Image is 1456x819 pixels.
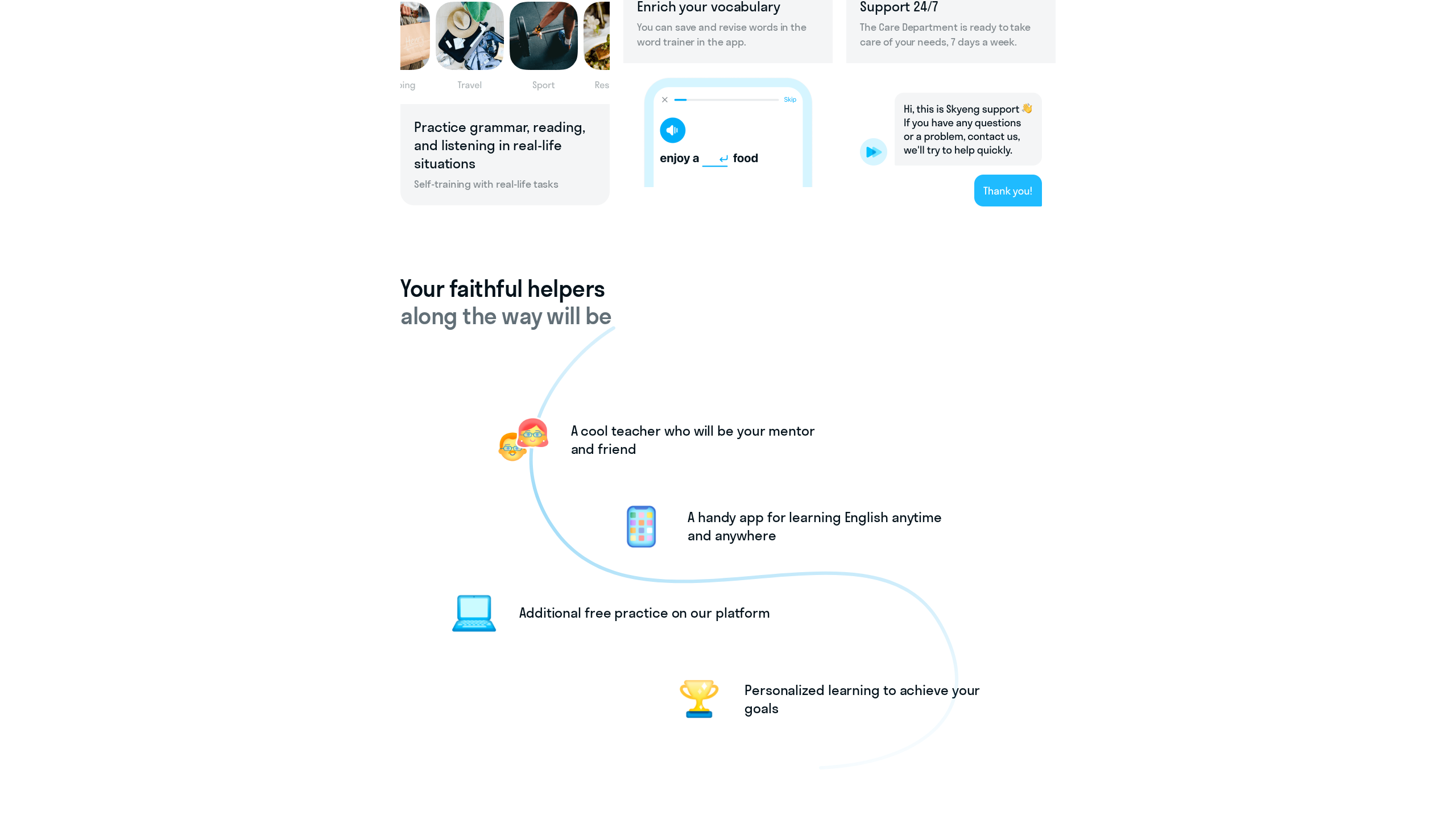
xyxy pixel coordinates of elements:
p: You can save and revise words in the word trainer in the app. [637,20,819,49]
h4: Your faithful helpers [400,275,1056,302]
img: vocab [623,63,833,187]
h5: along the way will be [400,302,1056,329]
img: laptop [447,585,501,640]
img: teachers [493,412,553,467]
img: support [846,63,1056,220]
img: phone [615,499,669,553]
p: Additional free practice on our platform [519,603,770,622]
p: The Care Department is ready to take care of your needs, 7 days a week. [860,20,1042,49]
p: Self-training with real-life tasks [414,177,596,192]
h6: Practice grammar, reading, and listening in real-life situations [414,118,596,172]
img: cup [672,672,726,726]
